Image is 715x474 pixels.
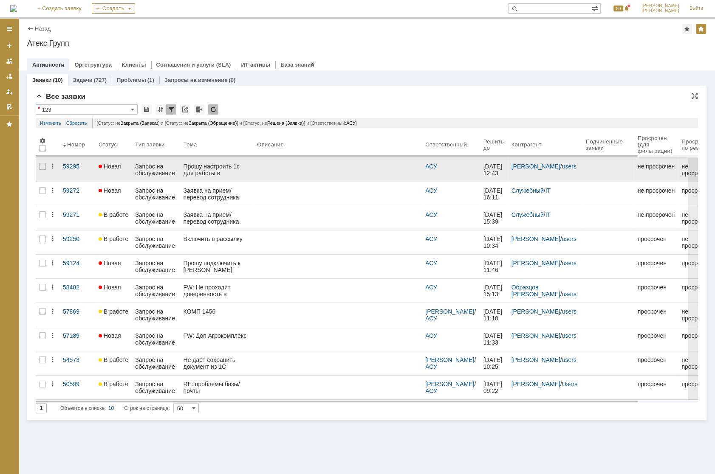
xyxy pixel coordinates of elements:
div: Действия [49,381,56,387]
span: [DATE] 11:46 [483,260,504,273]
th: Номер [59,132,95,158]
div: просрочен [681,260,712,266]
a: [DATE] 10:34 [480,230,508,254]
a: Не даёт сохранить документ из 1С [180,351,254,375]
span: [PERSON_NAME] [642,3,679,8]
div: Скопировать ссылку на список [180,104,190,115]
a: Создать заявку [3,39,16,53]
a: Задачи [73,77,93,83]
span: В работе [99,308,128,315]
a: Оргструктура [74,62,111,68]
a: Прошу подключить к [PERSON_NAME] [180,255,254,278]
a: Назад [35,25,51,32]
th: Статус [95,132,132,158]
div: FW: Не проходит доверенность в [GEOGRAPHIC_DATA] [184,284,251,297]
div: / [511,187,579,194]
a: [PERSON_NAME] [425,356,474,363]
div: просрочен [681,332,712,339]
div: RE: проблемы базы/почты [184,381,251,394]
div: Подчиненные заявки [585,138,624,151]
a: Соглашения и услуги (SLA) [156,62,231,68]
div: Действия [49,332,56,339]
div: Сортировка... [155,104,166,115]
div: Действия [49,187,56,194]
a: В работе [95,206,132,230]
a: КОМП 1456 [180,303,254,327]
span: В работе [99,381,128,387]
a: АСУ [425,387,437,394]
div: не просрочен [681,308,712,322]
a: просрочен [634,255,678,278]
a: АСУ [425,187,437,194]
div: Запрос на обслуживание [135,211,176,225]
div: Запрос на обслуживание [135,284,176,297]
a: В работе [95,303,132,327]
a: Служебный [511,187,543,194]
div: Добавить в избранное [682,24,692,34]
a: users [562,236,576,242]
div: 57869 [63,308,92,315]
div: Описание [257,141,284,148]
div: Заявка на прием/перевод сотрудника [184,211,251,225]
a: [DATE] 09:22 [480,376,508,399]
span: АСУ [346,121,356,126]
span: Закрыта (Обращение) [189,121,237,126]
a: 57189 [59,327,95,351]
div: [Статус: не ] и [Статус: не ] и [Статус: не ] и [Ответственный: ] [92,118,694,128]
div: 59271 [63,211,92,218]
a: Сбросить [66,118,87,128]
div: Прошу настроить 1с для работы в [GEOGRAPHIC_DATA] [184,163,251,177]
a: Запрос на обслуживание [132,351,180,375]
a: АСУ [425,332,437,339]
div: Включить в рассылку [184,236,251,242]
a: Клиенты [122,62,146,68]
div: / [511,284,579,297]
div: 57189 [63,332,92,339]
a: АСУ [425,363,437,370]
div: Просрочен (для фильтрации) [637,135,675,154]
a: Запрос на обслуживание [132,255,180,278]
div: 54573 [63,356,92,363]
div: не просрочен [681,356,712,370]
span: [DATE] 12:43 [483,163,504,177]
div: Прошу подключить к [PERSON_NAME] [184,260,251,273]
div: На всю страницу [691,93,698,99]
div: (10) [53,77,62,83]
div: 10 [108,403,114,413]
a: Служебный [511,211,543,218]
a: АСУ [425,315,437,322]
span: Новая [99,163,121,170]
div: просрочен [637,236,675,242]
a: 59272 [59,182,95,206]
div: Запрос на обслуживание [135,356,176,370]
div: Запрос на обслуживание [135,332,176,346]
a: [PERSON_NAME] [511,332,560,339]
a: В работе [95,351,132,375]
a: Перейти на домашнюю страницу [10,5,17,12]
a: Заявки [32,77,51,83]
a: [PERSON_NAME] [511,308,560,315]
span: В работе [99,356,128,363]
div: Экспорт списка [194,104,204,115]
a: Включить в рассылку [180,230,254,254]
a: IT [545,187,550,194]
div: / [511,236,579,242]
div: (727) [94,77,107,83]
a: [PERSON_NAME] [425,308,474,315]
span: Новая [99,260,121,266]
div: Статус [99,141,117,148]
span: [DATE] 16:11 [483,187,504,201]
div: не просрочен [637,187,675,194]
span: [PERSON_NAME] [642,8,679,14]
th: Ответственный [422,132,480,158]
div: Изменить домашнюю страницу [696,24,706,34]
a: [PERSON_NAME] [511,356,560,363]
a: просрочен [634,351,678,375]
a: 57869 [59,303,95,327]
div: Действия [49,211,56,218]
span: Настройки [39,137,46,144]
span: Закрыта (Заявка) [121,121,158,126]
div: Тема [184,141,197,148]
span: [DATE] 11:33 [483,332,504,346]
a: [DATE] 11:46 [480,255,508,278]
